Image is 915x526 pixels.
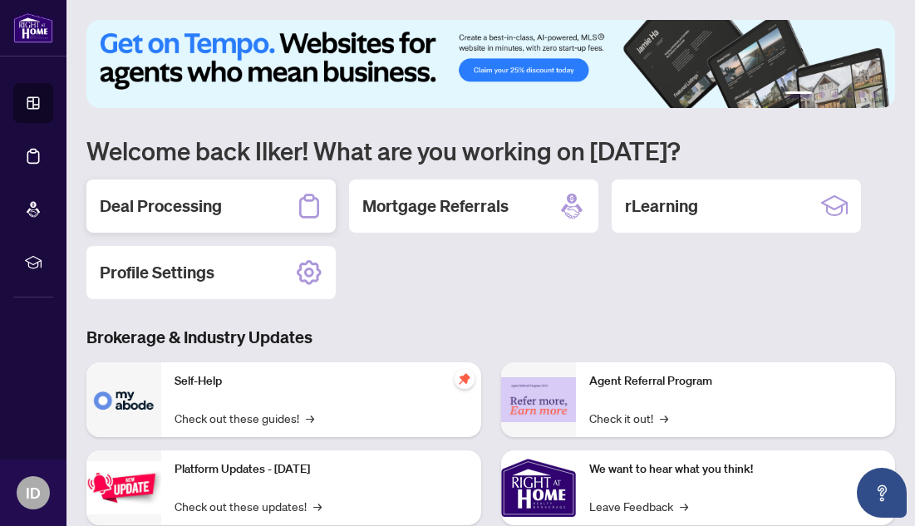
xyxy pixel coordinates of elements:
[175,372,468,391] p: Self-Help
[501,450,576,525] img: We want to hear what you think!
[785,91,812,98] button: 1
[858,91,865,98] button: 5
[86,362,161,437] img: Self-Help
[845,91,852,98] button: 4
[589,409,668,427] a: Check it out!→
[857,468,907,518] button: Open asap
[86,135,895,166] h1: Welcome back Ilker! What are you working on [DATE]?
[589,460,883,479] p: We want to hear what you think!
[100,194,222,218] h2: Deal Processing
[313,497,322,515] span: →
[832,91,839,98] button: 3
[872,91,878,98] button: 6
[175,497,322,515] a: Check out these updates!→
[175,460,468,479] p: Platform Updates - [DATE]
[680,497,688,515] span: →
[501,377,576,423] img: Agent Referral Program
[13,12,53,43] img: logo
[660,409,668,427] span: →
[589,497,688,515] a: Leave Feedback→
[86,326,895,349] h3: Brokerage & Industry Updates
[589,372,883,391] p: Agent Referral Program
[86,20,895,108] img: Slide 0
[175,409,314,427] a: Check out these guides!→
[100,261,214,284] h2: Profile Settings
[306,409,314,427] span: →
[362,194,509,218] h2: Mortgage Referrals
[86,461,161,514] img: Platform Updates - July 21, 2025
[26,481,41,504] span: ID
[819,91,825,98] button: 2
[625,194,698,218] h2: rLearning
[455,369,475,389] span: pushpin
